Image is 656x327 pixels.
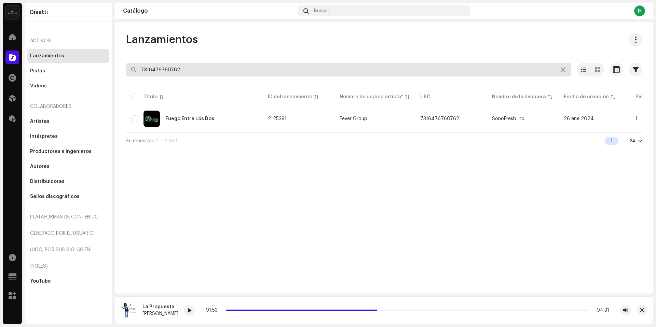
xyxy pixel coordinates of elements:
[143,94,158,100] div: Título
[27,49,109,63] re-m-nav-item: Lanzamientos
[492,116,524,121] span: SonoFresh Inc
[27,115,109,128] re-m-nav-item: Artistas
[30,194,80,199] div: Sellos discográficos
[30,149,92,154] div: Productores e ingenieros
[564,94,609,100] div: Fecha de creación
[27,79,109,93] re-m-nav-item: Videos
[27,190,109,203] re-m-nav-item: Sellos discográficos
[142,311,178,316] div: [PERSON_NAME]
[165,116,214,121] div: Fuego Entre Los Dos
[30,279,51,284] div: YouTube
[143,111,160,127] img: ce746d3c-4054-4ea8-878a-11406398b42f
[126,139,178,143] span: Se muestran 1 — 1 de 1
[27,98,109,115] re-a-nav-header: Colaboradores
[27,64,109,78] re-m-nav-item: Pistas
[314,8,329,14] span: Buscar
[605,137,618,145] div: 1
[30,134,58,139] div: Intérpretes
[123,8,295,14] div: Catálogo
[268,116,287,121] span: 2125391
[592,308,609,313] div: 04:31
[30,53,64,59] div: Lanzamientos
[27,175,109,188] re-m-nav-item: Distribuidoras
[5,5,19,19] img: 02a7c2d3-3c89-4098-b12f-2ff2945c95ee
[268,94,312,100] div: ID del lanzamiento
[340,116,409,121] span: Fever Group
[27,33,109,49] re-a-nav-header: Activos
[634,5,645,16] div: H
[27,130,109,143] re-m-nav-item: Intérpretes
[629,138,635,144] div: 24
[142,304,178,310] div: La Propuesta
[340,94,403,100] div: Nombre de un/una artista*
[564,116,594,121] span: 26 ene 2024
[30,179,65,184] div: Distribuidoras
[27,160,109,173] re-m-nav-item: Autores
[126,33,198,46] span: Lanzamientos
[126,63,571,76] input: Buscar
[27,209,109,274] re-a-nav-header: Plataformas de contenido generado por el usuario (UGC, por sus siglas en inglés)
[30,119,50,124] div: Artistas
[30,83,47,89] div: Videos
[492,94,546,100] div: Nombre de la disquera
[30,68,45,74] div: Pistas
[30,164,50,169] div: Autores
[27,274,109,288] re-m-nav-item: YouTube
[27,145,109,158] re-m-nav-item: Productores e ingenieros
[206,308,223,313] div: 01:53
[121,302,137,318] img: ffb937fb-c5fa-4a10-85ab-9b891683e532
[340,116,367,121] div: Fever Group
[420,116,459,121] span: 7316476760762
